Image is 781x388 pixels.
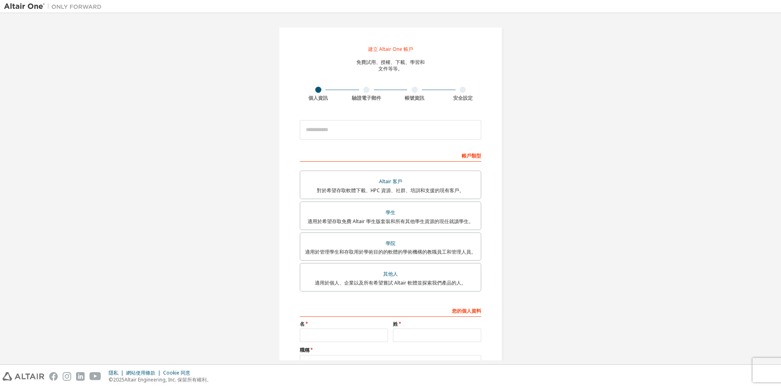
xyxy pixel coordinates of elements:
font: Altair Engineering, Inc. 保留所有權利。 [124,376,212,383]
font: © [109,376,113,383]
img: facebook.svg [49,372,58,381]
font: 適用於管理學生和存取用於學術目的的軟體的學術機構的教職員工和管理人員。 [305,248,476,255]
font: 學生 [386,209,395,216]
font: 文件等等。 [378,65,403,72]
img: linkedin.svg [76,372,85,381]
font: 安全設定 [453,94,473,101]
font: 建立 Altair One 帳戶 [368,46,413,53]
font: 個人資訊 [308,94,328,101]
font: 您的個人資料 [452,307,481,314]
img: 牽牛星一號 [4,2,106,11]
font: Altair 客戶 [379,178,402,185]
font: 驗證電子郵件 [352,94,381,101]
img: instagram.svg [63,372,71,381]
font: 名 [300,320,305,327]
font: 帳戶類型 [462,152,481,159]
font: 職稱 [300,346,310,353]
font: 隱私 [109,369,118,376]
font: 學院 [386,240,395,247]
font: 適用於個人、企業以及所有希望嘗試 Altair 軟體並探索我們產品的人。 [315,279,466,286]
font: 適用於希望存取免費 Altair 學生版套裝和所有其他學生資源的現任就讀學生。 [308,218,473,225]
img: altair_logo.svg [2,372,44,381]
font: 網站使用條款 [126,369,155,376]
font: 其他人 [383,270,398,277]
font: 對於希望存取軟體下載、HPC 資源、社群、培訓和支援的現有客戶。 [317,187,464,194]
img: youtube.svg [89,372,101,381]
font: 2025 [113,376,124,383]
font: 帳號資訊 [405,94,424,101]
font: Cookie 同意 [163,369,190,376]
font: 免費試用、授權、下載、學習和 [356,59,425,66]
font: 姓 [393,320,398,327]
